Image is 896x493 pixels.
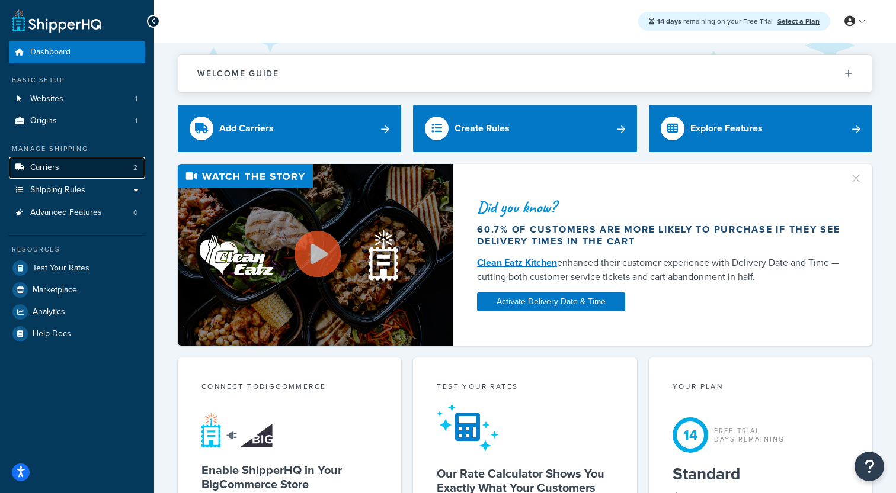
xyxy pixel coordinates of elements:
[9,144,145,154] div: Manage Shipping
[30,163,59,173] span: Carriers
[9,157,145,179] a: Carriers2
[714,427,785,443] div: Free Trial Days Remaining
[9,110,145,132] li: Origins
[30,47,71,57] span: Dashboard
[455,120,510,137] div: Create Rules
[135,94,137,104] span: 1
[133,163,137,173] span: 2
[855,452,884,481] button: Open Resource Center
[33,329,71,339] span: Help Docs
[201,463,377,491] h5: Enable ShipperHQ in Your BigCommerce Store
[9,279,145,301] a: Marketplace
[33,263,89,273] span: Test Your Rates
[178,55,872,92] button: Welcome Guide
[178,105,401,152] a: Add Carriers
[219,120,274,137] div: Add Carriers
[437,381,613,395] div: Test your rates
[9,75,145,85] div: Basic Setup
[133,208,137,218] span: 0
[477,199,841,215] div: Did you know?
[201,413,276,448] img: connect-shq-bc-71769feb.svg
[9,157,145,179] li: Carriers
[673,465,849,484] h5: Standard
[33,307,65,317] span: Analytics
[9,202,145,224] a: Advanced Features0
[9,88,145,110] a: Websites1
[477,224,841,247] div: 60.7% of customers are more likely to purchase if they see delivery times in the cart
[9,301,145,323] a: Analytics
[9,323,145,344] a: Help Docs
[201,381,377,395] div: Connect to BigCommerce
[657,16,775,27] span: remaining on your Free Trial
[477,292,625,311] a: Activate Delivery Date & Time
[673,417,708,453] div: 14
[9,41,145,63] a: Dashboard
[477,256,557,269] a: Clean Eatz Kitchen
[178,164,453,346] img: Video thumbnail
[30,94,63,104] span: Websites
[9,257,145,279] a: Test Your Rates
[9,244,145,254] div: Resources
[9,110,145,132] a: Origins1
[197,69,279,78] h2: Welcome Guide
[657,16,681,27] strong: 14 days
[649,105,872,152] a: Explore Features
[673,381,849,395] div: Your Plan
[9,88,145,110] li: Websites
[135,116,137,126] span: 1
[690,120,763,137] div: Explore Features
[9,179,145,201] a: Shipping Rules
[777,16,820,27] a: Select a Plan
[30,185,85,195] span: Shipping Rules
[477,256,841,284] div: enhanced their customer experience with Delivery Date and Time — cutting both customer service ti...
[30,116,57,126] span: Origins
[9,202,145,224] li: Advanced Features
[30,208,102,218] span: Advanced Features
[413,105,636,152] a: Create Rules
[33,285,77,295] span: Marketplace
